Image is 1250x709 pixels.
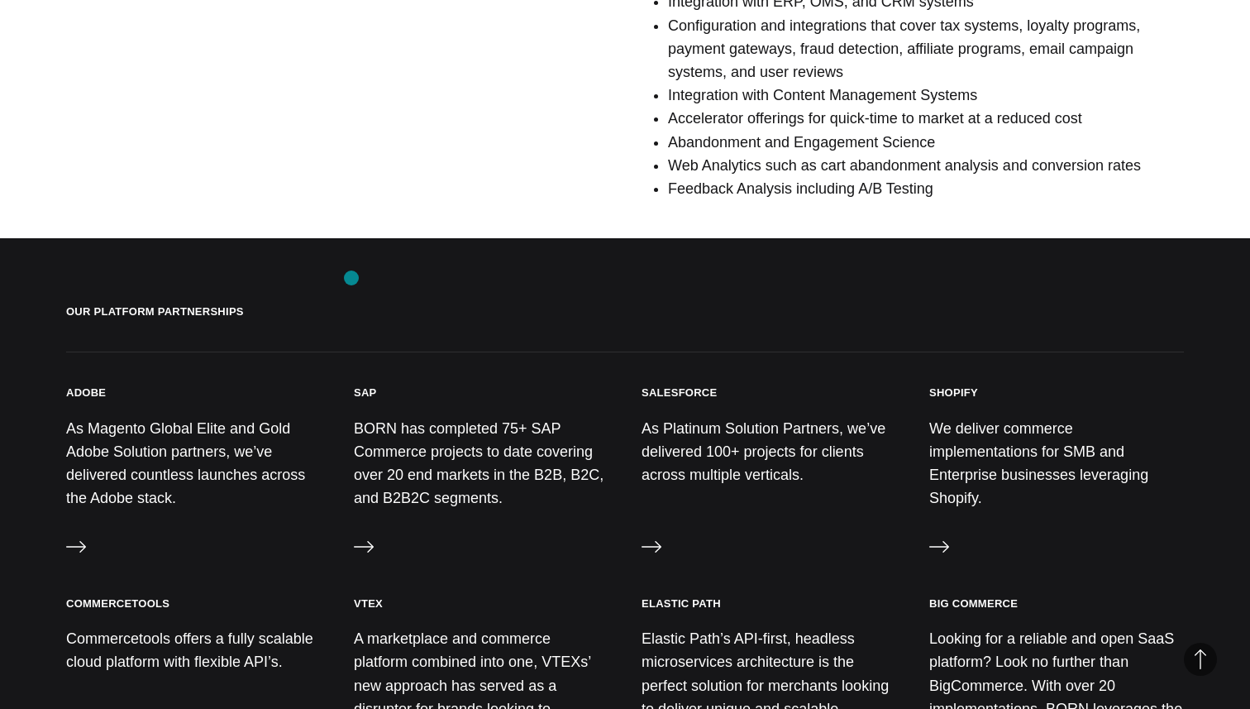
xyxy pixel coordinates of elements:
[929,417,1184,510] p: We deliver commerce implementations for SMB and Enterprise businesses leveraging Shopify.
[354,596,383,611] h3: VTEX
[668,154,1184,177] li: Web Analytics such as cart abandonment analysis and conversion rates
[1184,643,1217,676] button: Back to Top
[642,596,721,611] h3: Elastic Path
[668,14,1184,84] li: Configuration and integrations that cover tax systems, loyalty programs, payment gateways, fraud ...
[354,417,608,510] p: BORN has completed 75+ SAP Commerce projects to date covering over 20 end markets in the B2B, B2C...
[642,386,717,400] h3: Salesforce
[66,304,1184,352] h2: Our Platform Partnerships
[668,177,1184,200] li: Feedback Analysis including A/B Testing
[66,596,169,611] h3: Commercetools
[642,417,896,487] p: As Platinum Solution Partners, we’ve delivered 100+ projects for clients across multiple verticals.
[66,627,321,673] p: Commercetools offers a fully scalable cloud platform with flexible API’s.
[354,386,377,400] h3: SAP
[929,386,978,400] h3: Shopify
[929,596,1018,611] h3: Big Commerce
[668,131,1184,154] li: Abandonment and Engagement Science
[66,417,321,510] p: As Magento Global Elite and Gold Adobe Solution partners, we’ve delivered countless launches acro...
[668,107,1184,130] li: Accelerator offerings for quick-time to market at a reduced cost
[66,386,106,400] h3: Adobe
[668,84,1184,107] li: Integration with Content Management Systems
